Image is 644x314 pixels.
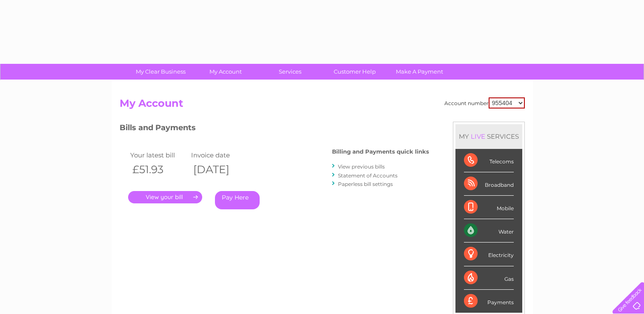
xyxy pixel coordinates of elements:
[338,172,398,179] a: Statement of Accounts
[464,172,514,196] div: Broadband
[338,181,393,187] a: Paperless bill settings
[464,243,514,266] div: Electricity
[469,132,487,140] div: LIVE
[215,191,260,209] a: Pay Here
[464,149,514,172] div: Telecoms
[320,64,390,80] a: Customer Help
[120,97,525,114] h2: My Account
[384,64,455,80] a: Make A Payment
[464,196,514,219] div: Mobile
[128,161,189,178] th: £51.93
[126,64,196,80] a: My Clear Business
[338,163,385,170] a: View previous bills
[120,122,429,137] h3: Bills and Payments
[190,64,260,80] a: My Account
[444,97,525,108] div: Account number
[455,124,522,148] div: MY SERVICES
[332,148,429,155] h4: Billing and Payments quick links
[189,149,250,161] td: Invoice date
[128,191,202,203] a: .
[464,266,514,290] div: Gas
[255,64,325,80] a: Services
[464,219,514,243] div: Water
[189,161,250,178] th: [DATE]
[128,149,189,161] td: Your latest bill
[464,290,514,313] div: Payments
